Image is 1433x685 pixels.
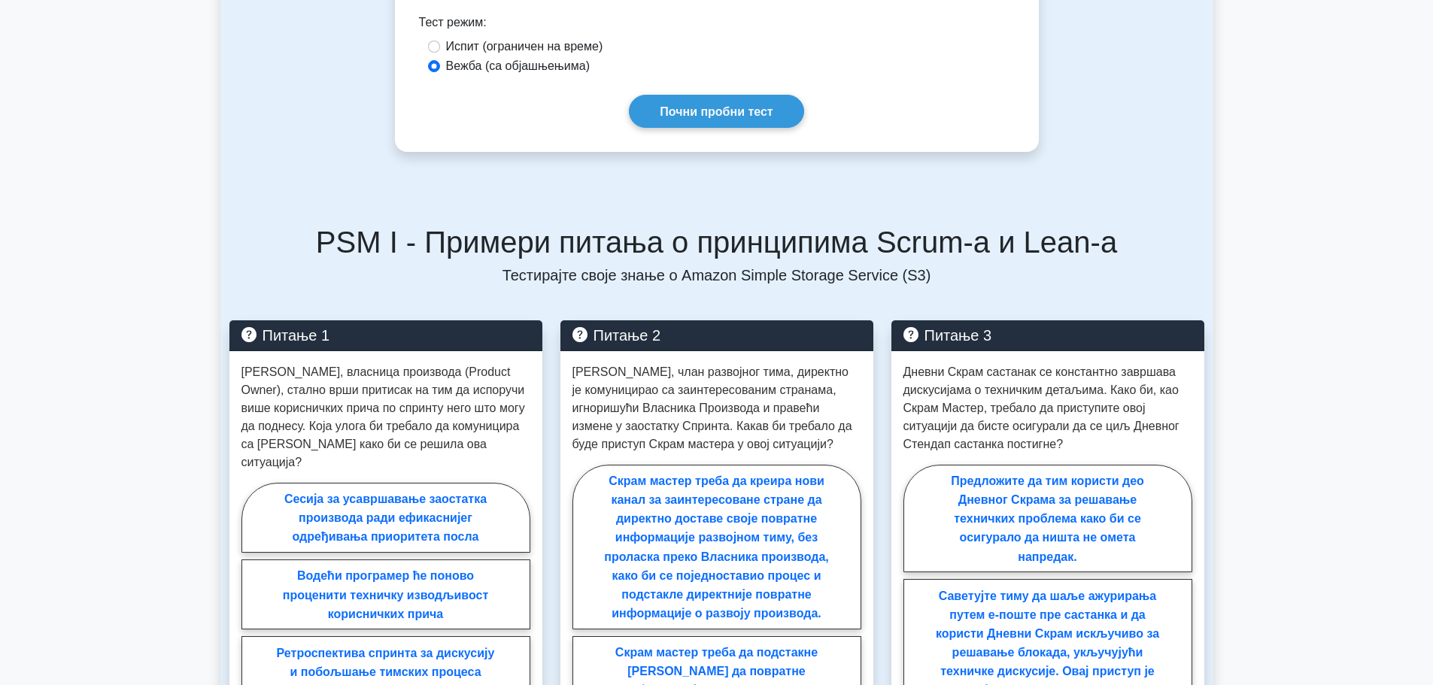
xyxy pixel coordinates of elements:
font: Скрам мастер треба да креира нови канал за заинтересоване стране да директно доставе своје поврат... [604,474,829,620]
font: Питање 3 [924,327,992,344]
font: Питање 2 [594,327,661,344]
font: Водећи програмер ће поново проценити техничку изводљивост корисничких прича [283,569,489,620]
font: [PERSON_NAME], члан развојног тима, директно је комуницирао са заинтересованим странама, игноришу... [572,365,852,450]
font: Сесија за усавршавање заостатка производа ради ефикаснијег одређивања приоритета посла [284,493,487,543]
font: Предложите да тим користи део Дневног Скрама за решавање техничких проблема како би се осигурало ... [951,474,1144,563]
font: Испит (ограничен на време) [446,40,603,53]
font: Питање 1 [263,327,330,344]
font: [PERSON_NAME], власница производа (Product Owner), стално врши притисак на тим да испоручи више к... [241,365,525,468]
font: PSM I - Примери питања о принципима Scrum-а и Lean-а [316,226,1117,259]
a: Почни пробни тест [629,95,803,127]
font: Ретроспектива спринта за дискусију и побољшање тимских процеса [277,647,495,678]
font: Почни пробни тест [660,105,773,118]
font: Вежба (са објашњењима) [446,59,591,72]
font: Дневни Скрам састанак се константно завршава дискусијама о техничким детаљима. Како би, као Скрам... [903,365,1179,450]
font: Тест режим: [419,16,487,29]
font: Тестирајте своје знање о Amazon Simple Storage Service (S3) [502,267,931,283]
